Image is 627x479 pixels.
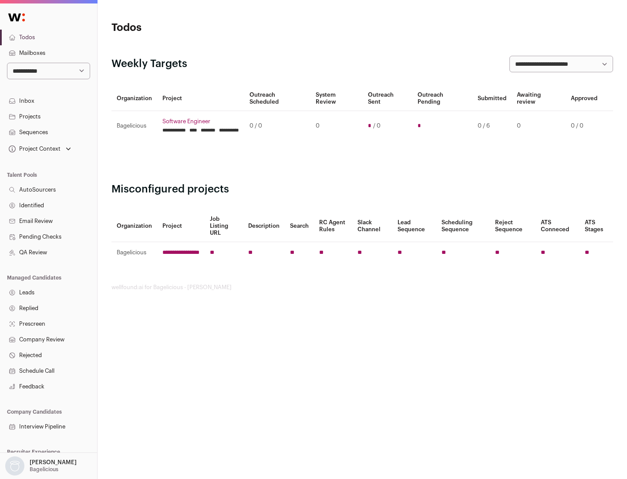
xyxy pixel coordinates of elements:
[205,210,243,242] th: Job Listing URL
[111,284,613,291] footer: wellfound:ai for Bagelicious - [PERSON_NAME]
[30,459,77,466] p: [PERSON_NAME]
[566,111,603,141] td: 0 / 0
[314,210,352,242] th: RC Agent Rules
[157,86,244,111] th: Project
[111,182,613,196] h2: Misconfigured projects
[111,86,157,111] th: Organization
[244,86,310,111] th: Outreach Scheduled
[111,111,157,141] td: Bagelicious
[436,210,490,242] th: Scheduling Sequence
[3,456,78,476] button: Open dropdown
[373,122,381,129] span: / 0
[512,111,566,141] td: 0
[536,210,579,242] th: ATS Conneced
[162,118,239,125] a: Software Engineer
[472,111,512,141] td: 0 / 6
[512,86,566,111] th: Awaiting review
[472,86,512,111] th: Submitted
[310,111,362,141] td: 0
[363,86,413,111] th: Outreach Sent
[7,145,61,152] div: Project Context
[285,210,314,242] th: Search
[157,210,205,242] th: Project
[310,86,362,111] th: System Review
[412,86,472,111] th: Outreach Pending
[244,111,310,141] td: 0 / 0
[30,466,58,473] p: Bagelicious
[111,210,157,242] th: Organization
[3,9,30,26] img: Wellfound
[352,210,392,242] th: Slack Channel
[111,57,187,71] h2: Weekly Targets
[111,242,157,263] td: Bagelicious
[580,210,613,242] th: ATS Stages
[5,456,24,476] img: nopic.png
[243,210,285,242] th: Description
[7,143,73,155] button: Open dropdown
[490,210,536,242] th: Reject Sequence
[111,21,279,35] h1: Todos
[566,86,603,111] th: Approved
[392,210,436,242] th: Lead Sequence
